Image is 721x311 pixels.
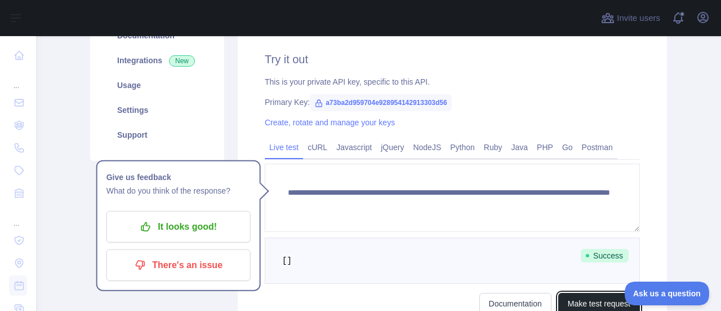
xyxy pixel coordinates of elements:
a: Javascript [332,138,376,156]
a: Integrations New [104,48,211,73]
a: Python [446,138,479,156]
a: Live test [265,138,303,156]
span: a73ba2d959704e928954142913303d56 [310,94,452,111]
a: NodeJS [408,138,446,156]
a: jQuery [376,138,408,156]
div: ... [9,205,27,228]
a: Postman [577,138,617,156]
button: It looks good! [106,211,251,243]
p: It looks good! [115,217,242,236]
button: There's an issue [106,249,251,281]
a: Usage [104,73,211,98]
a: Java [507,138,533,156]
span: Success [581,249,629,262]
h2: Try it out [265,51,640,67]
span: [] [282,256,292,265]
h1: Give us feedback [106,170,251,184]
div: Primary Key: [265,97,640,108]
a: Settings [104,98,211,122]
button: Invite users [599,9,662,27]
a: Create, rotate and manage your keys [265,118,395,127]
a: PHP [532,138,558,156]
p: What do you think of the response? [106,184,251,198]
span: New [169,55,195,67]
a: Go [558,138,577,156]
a: cURL [303,138,332,156]
div: ... [9,68,27,90]
a: Support [104,122,211,147]
a: Ruby [479,138,507,156]
span: Invite users [617,12,660,25]
iframe: Toggle Customer Support [625,282,710,305]
p: There's an issue [115,256,242,275]
div: This is your private API key, specific to this API. [265,76,640,87]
